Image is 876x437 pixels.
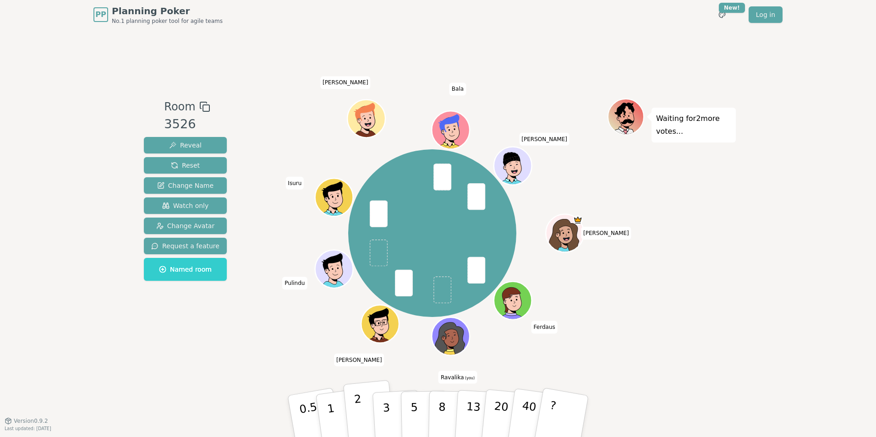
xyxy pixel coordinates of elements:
span: Click to change your name [320,76,371,89]
button: Change Name [144,177,227,194]
button: Reset [144,157,227,174]
button: Request a feature [144,238,227,254]
span: Reveal [169,141,202,150]
button: Click to change your avatar [433,318,468,354]
span: Planning Poker [112,5,223,17]
p: Waiting for 2 more votes... [656,112,731,138]
span: Click to change your name [282,277,307,290]
a: PPPlanning PokerNo.1 planning poker tool for agile teams [93,5,223,25]
span: Version 0.9.2 [14,417,48,425]
span: Change Avatar [156,221,215,230]
span: Click to change your name [285,177,304,190]
span: Reset [171,161,200,170]
button: New! [714,6,730,23]
div: New! [719,3,745,13]
span: Room [164,98,195,115]
span: Click to change your name [581,227,631,240]
span: Click to change your name [519,133,569,146]
div: 3526 [164,115,210,134]
span: Named room [159,265,212,274]
button: Watch only [144,197,227,214]
span: Watch only [162,201,209,210]
span: Request a feature [151,241,219,251]
span: PP [95,9,106,20]
button: Version0.9.2 [5,417,48,425]
span: No.1 planning poker tool for agile teams [112,17,223,25]
a: Log in [749,6,783,23]
span: (you) [464,376,475,380]
button: Reveal [144,137,227,153]
span: Click to change your name [531,321,558,333]
span: Click to change your name [334,354,384,366]
span: Staci is the host [573,215,582,225]
button: Change Avatar [144,218,227,234]
span: Click to change your name [449,82,466,95]
button: Named room [144,258,227,281]
span: Change Name [157,181,214,190]
span: Click to change your name [438,371,477,384]
span: Last updated: [DATE] [5,426,51,431]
